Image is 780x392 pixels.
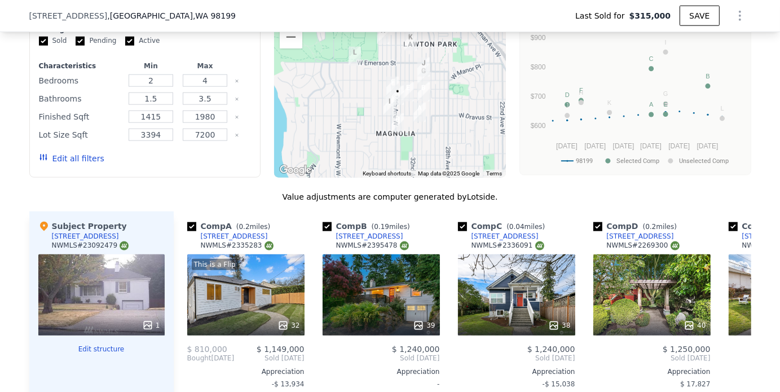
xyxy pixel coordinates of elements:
div: Comp D [593,221,682,232]
text: F [579,87,583,94]
a: [STREET_ADDRESS] [593,232,674,241]
input: Active [125,37,134,46]
text: [DATE] [668,142,690,150]
div: NWMLS # 23092479 [52,241,129,250]
span: Map data ©2025 Google [418,170,480,177]
span: ( miles) [502,223,549,231]
span: Sold [DATE] [458,354,575,363]
button: Edit structure [38,345,165,354]
text: C [649,55,653,62]
text: G [663,91,668,98]
label: Active [125,36,160,46]
span: $ 17,827 [680,380,710,388]
span: $315,000 [629,10,671,21]
div: NWMLS # 2335283 [201,241,274,250]
img: NWMLS Logo [400,241,409,250]
text: [DATE] [612,142,634,150]
text: Selected Comp [616,157,659,165]
span: ( miles) [638,223,681,231]
div: 3903 W Emerson St [344,42,365,71]
div: 3411 34th Ave W [382,72,403,100]
div: 32 [277,320,299,331]
div: [STREET_ADDRESS] [201,232,268,241]
div: Bedrooms [39,73,122,89]
div: 3414 W Dravus St [379,91,400,120]
span: , [GEOGRAPHIC_DATA] [107,10,236,21]
div: 3250 31st Ave W [413,78,434,106]
text: H [579,89,583,96]
div: NWMLS # 2395478 [336,241,409,250]
div: NWMLS # 2336091 [471,241,544,250]
span: , WA 98199 [193,11,236,20]
div: Comp C [458,221,550,232]
text: $700 [530,93,545,100]
div: Max [180,61,230,71]
img: NWMLS Logo [535,241,544,250]
text: B [706,73,710,80]
span: $ 1,240,000 [392,345,440,354]
img: Google [277,163,314,178]
span: $ 1,149,000 [257,345,305,354]
span: 0.2 [645,223,656,231]
button: Clear [235,115,239,120]
input: Sold [39,37,48,46]
text: $600 [530,122,545,130]
div: [STREET_ADDRESS] [607,232,674,241]
div: Bathrooms [39,91,122,107]
div: NWMLS # 2269300 [607,241,680,250]
span: ( miles) [232,223,275,231]
button: Clear [235,79,239,83]
div: Subject Property [38,221,127,232]
span: Sold [DATE] [593,354,711,363]
button: Clear [235,133,239,138]
div: 1 [142,320,160,331]
div: Lot Size Sqft [39,127,122,143]
div: This is a Flip [192,259,238,270]
div: Finished Sqft [39,109,122,125]
div: 3215 W Bertona St [397,78,418,106]
text: L [720,105,724,112]
text: 98199 [576,157,593,165]
a: Open this area in Google Maps (opens a new window) [277,163,314,178]
div: 38 [548,320,570,331]
div: Comp A [187,221,275,232]
span: $ 810,000 [187,345,227,354]
div: 3845 32nd Ave W [400,27,421,55]
div: 3043 31st Ave W [409,98,430,126]
button: Show Options [729,5,751,27]
img: NWMLS Logo [120,241,129,250]
label: Sold [39,36,67,46]
span: 0.2 [239,223,250,231]
text: [DATE] [697,142,718,150]
button: Zoom out [280,26,302,49]
button: Edit all filters [39,153,104,164]
span: 0.19 [374,223,389,231]
span: 0.04 [509,223,525,231]
button: SAVE [680,6,719,26]
button: Clear [235,97,239,102]
div: 3002 34th Ave W [387,109,408,137]
span: Sold [DATE] [234,354,304,363]
span: Last Sold for [575,10,629,21]
text: K [607,99,612,106]
text: [DATE] [556,142,578,150]
label: Pending [76,36,116,46]
span: $ 1,250,000 [663,345,711,354]
span: Bought [187,354,211,363]
span: -$ 13,934 [272,380,305,388]
text: [DATE] [584,142,606,150]
text: $800 [530,64,545,72]
a: [STREET_ADDRESS] [458,232,539,241]
text: $900 [530,34,545,42]
span: Sold [DATE] [323,354,440,363]
div: [STREET_ADDRESS] [52,232,119,241]
div: - [323,376,440,392]
text: D [565,91,569,98]
text: E [663,101,667,108]
a: [STREET_ADDRESS] [187,232,268,241]
span: ( miles) [367,223,415,231]
button: Keyboard shortcuts [363,170,412,178]
div: 3236 34th Ave W [387,81,408,109]
span: [STREET_ADDRESS] [29,10,108,21]
svg: A chart. [527,32,744,173]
